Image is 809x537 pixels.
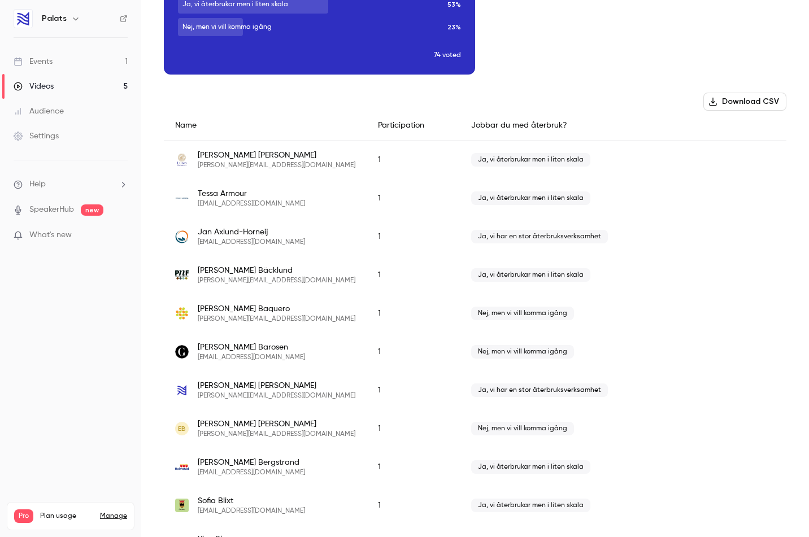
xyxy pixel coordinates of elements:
[367,111,460,141] div: Participation
[198,507,305,516] span: [EMAIL_ADDRESS][DOMAIN_NAME]
[198,468,305,477] span: [EMAIL_ADDRESS][DOMAIN_NAME]
[175,345,189,359] img: genova.se
[198,303,355,315] span: [PERSON_NAME] Baquero
[175,191,189,205] img: espoo.fi
[198,199,305,208] span: [EMAIL_ADDRESS][DOMAIN_NAME]
[198,495,305,507] span: Sofia Blixt
[198,430,355,439] span: [PERSON_NAME][EMAIL_ADDRESS][DOMAIN_NAME]
[114,230,128,241] iframe: Noticeable Trigger
[198,161,355,170] span: [PERSON_NAME][EMAIL_ADDRESS][DOMAIN_NAME]
[471,191,590,205] span: Ja, vi återbrukar men i liten skala
[164,294,786,333] div: guillermo.baquero@tyrens.se
[198,188,305,199] span: Tessa Armour
[164,179,786,217] div: tessa.armour@espoo.fi
[198,353,305,362] span: [EMAIL_ADDRESS][DOMAIN_NAME]
[367,409,460,448] div: 1
[367,141,460,180] div: 1
[198,150,355,161] span: [PERSON_NAME] [PERSON_NAME]
[42,13,67,24] h6: Palats
[471,383,608,397] span: Ja, vi har en stor återbruksverksamhet
[471,460,590,474] span: Ja, vi återbrukar men i liten skala
[175,153,189,167] img: service.lu.se
[471,422,574,435] span: Nej, men vi vill komma igång
[14,106,64,117] div: Audience
[164,486,786,525] div: sofia.blixt@orebro.se
[175,307,189,320] img: tyrens.se
[29,178,46,190] span: Help
[81,204,103,216] span: new
[471,499,590,512] span: Ja, vi återbrukar men i liten skala
[40,512,93,521] span: Plan usage
[471,345,574,359] span: Nej, men vi vill komma igång
[367,217,460,256] div: 1
[471,307,574,320] span: Nej, men vi vill komma igång
[175,499,189,512] img: orebro.se
[198,418,355,430] span: [PERSON_NAME] [PERSON_NAME]
[164,217,786,256] div: jax@fischer-lighting.com
[29,229,72,241] span: What's new
[175,268,189,282] img: pnf.se
[164,448,786,486] div: marie-helene.bergstrand@halmstad.se
[164,256,786,294] div: veronica.backlund@pnf.se
[14,509,33,523] span: Pro
[175,230,189,243] img: fischer-lighting.com
[164,111,367,141] div: Name
[29,204,74,216] a: SpeakerHub
[198,265,355,276] span: [PERSON_NAME] Bäcklund
[471,230,608,243] span: Ja, vi har en stor återbruksverksamhet
[367,448,460,486] div: 1
[460,111,786,141] div: Jobbar du med återbruk?
[367,294,460,333] div: 1
[175,383,189,397] img: palats.io
[175,460,189,474] img: halmstad.se
[198,226,305,238] span: Jan Axlund-Horneij
[198,342,305,353] span: [PERSON_NAME] Barosen
[471,153,590,167] span: Ja, vi återbrukar men i liten skala
[198,276,355,285] span: [PERSON_NAME][EMAIL_ADDRESS][DOMAIN_NAME]
[14,10,32,28] img: Palats
[14,81,54,92] div: Videos
[198,315,355,324] span: [PERSON_NAME][EMAIL_ADDRESS][DOMAIN_NAME]
[367,256,460,294] div: 1
[367,333,460,371] div: 1
[198,391,355,400] span: [PERSON_NAME][EMAIL_ADDRESS][DOMAIN_NAME]
[14,178,128,190] li: help-dropdown-opener
[164,333,786,371] div: anna.barosen@genova.se
[471,268,590,282] span: Ja, vi återbrukar men i liten skala
[703,93,786,111] button: Download CSV
[367,371,460,409] div: 1
[367,486,460,525] div: 1
[198,457,305,468] span: [PERSON_NAME] Bergstrand
[198,238,305,247] span: [EMAIL_ADDRESS][DOMAIN_NAME]
[198,380,355,391] span: [PERSON_NAME] [PERSON_NAME]
[164,371,786,409] div: kristin@palats.io
[14,130,59,142] div: Settings
[164,409,786,448] div: emil.bergqvist@bostaderiboras.se
[14,56,53,67] div: Events
[178,424,186,434] span: EB
[100,512,127,521] a: Manage
[367,179,460,217] div: 1
[164,141,786,180] div: roger.alexandersson@service.lu.se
